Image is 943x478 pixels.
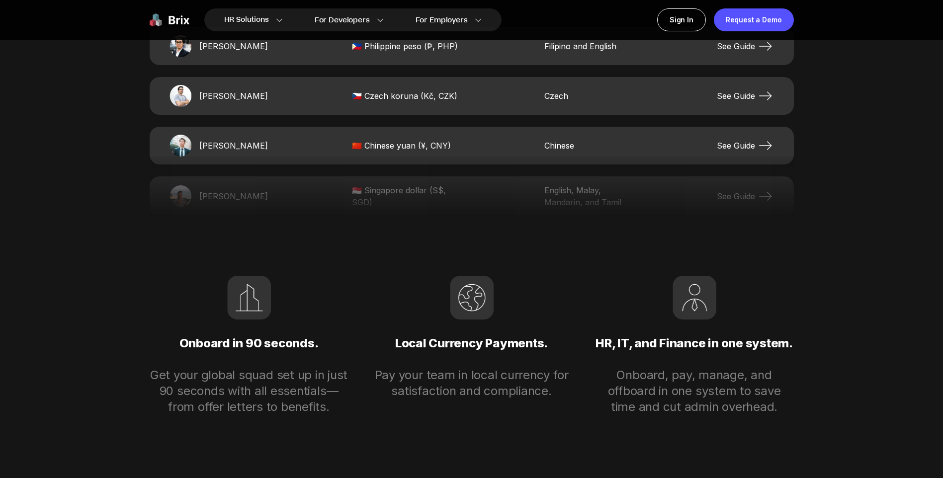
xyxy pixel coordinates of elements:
[150,367,348,415] p: Get your global squad set up in just 90 seconds with all essentials—from offer letters to benefits.
[595,367,794,415] p: Onboard, pay, manage, and offboard in one system to save time and cut admin overhead.
[544,90,634,102] span: Czech
[717,138,773,154] a: See Guide
[199,140,269,152] span: [PERSON_NAME]
[544,40,634,52] span: Filipino and English
[657,8,706,31] a: Sign In
[224,12,269,28] span: HR Solutions
[150,319,348,367] p: Onboard in 90 seconds.
[352,40,461,52] span: 🇵🇭 Philippine peso (₱, PHP)
[352,140,461,152] span: 🇨🇳 Chinese yuan (¥, CNY)
[717,38,773,54] a: See Guide
[199,40,269,52] span: [PERSON_NAME]
[372,319,571,367] p: Local Currency Payments.
[352,90,461,102] span: 🇨🇿 Czech koruna (Kč, CZK)
[372,367,571,399] p: Pay your team in local currency for satisfaction and compliance.
[544,140,634,152] span: Chinese
[717,88,773,104] a: See Guide
[595,319,794,367] p: HR, IT, and Finance in one system.
[714,8,794,31] a: Request a Demo
[199,90,269,102] span: [PERSON_NAME]
[416,15,468,25] span: For Employers
[315,15,370,25] span: For Developers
